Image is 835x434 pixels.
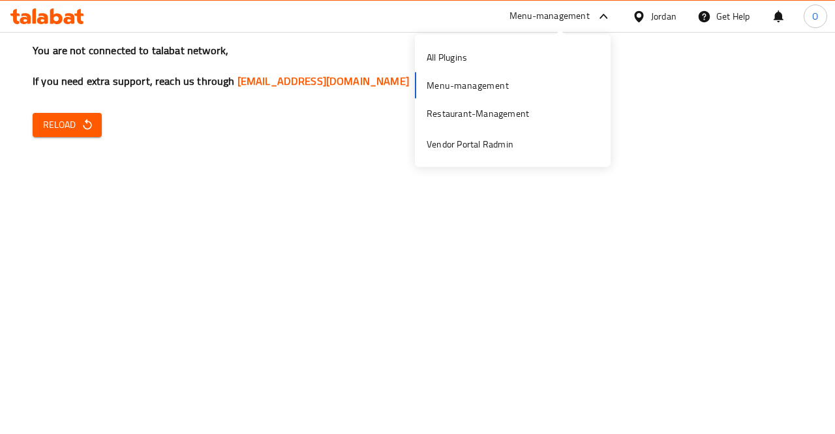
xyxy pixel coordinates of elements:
[427,106,529,121] div: Restaurant-Management
[33,43,802,89] h3: You are not connected to talabat network, If you need extra support, reach us through
[812,9,818,23] span: O
[427,136,513,151] div: Vendor Portal Radmin
[33,113,102,137] button: Reload
[651,9,676,23] div: Jordan
[237,71,409,91] a: [EMAIL_ADDRESS][DOMAIN_NAME]
[43,117,91,133] span: Reload
[509,8,590,24] div: Menu-management
[427,50,467,65] div: All Plugins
